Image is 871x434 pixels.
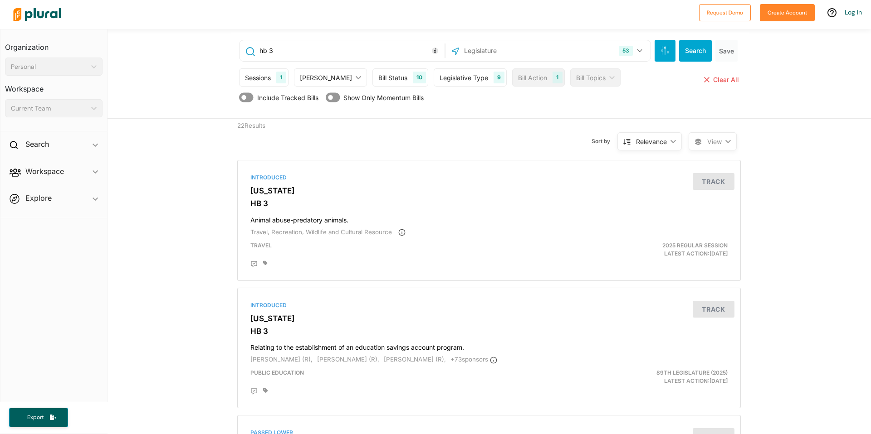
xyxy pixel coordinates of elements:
[463,42,560,59] input: Legislature
[715,40,738,62] button: Save
[571,369,735,385] div: Latest Action: [DATE]
[702,68,741,91] button: Clear All
[11,104,88,113] div: Current Team
[300,73,352,82] div: [PERSON_NAME]
[5,34,103,54] h3: Organization
[250,369,304,376] span: Public Education
[257,93,318,102] span: Include Tracked Bills
[845,8,862,16] a: Log In
[250,327,728,336] h3: HB 3
[384,356,446,363] span: [PERSON_NAME] (R),
[343,93,424,102] span: Show Only Momentum Bills
[661,46,670,53] span: Search Filters
[25,139,49,149] h2: Search
[21,414,50,421] span: Export
[615,42,648,59] button: 53
[250,339,728,352] h4: Relating to the establishment of an education savings account program.
[518,73,547,82] div: Bill Action
[250,260,258,268] div: Add Position Statement
[11,62,88,72] div: Personal
[250,174,728,182] div: Introduced
[693,173,734,190] button: Track
[250,186,728,195] h3: [US_STATE]
[250,242,272,249] span: Travel
[553,72,562,83] div: 1
[699,4,751,21] button: Request Demo
[317,356,379,363] span: [PERSON_NAME] (R),
[431,47,439,55] div: Tooltip anchor
[250,356,313,363] span: [PERSON_NAME] (R),
[699,7,751,17] a: Request Demo
[259,42,442,59] input: Enter keywords, bill # or legislator name
[619,46,633,56] div: 53
[413,72,426,83] div: 10
[250,388,258,395] div: Add Position Statement
[276,72,286,83] div: 1
[250,212,728,224] h4: Animal abuse-predatory animals.
[263,388,268,393] div: Add tags
[713,76,739,83] span: Clear All
[450,356,497,363] span: + 73 sponsor s
[245,73,271,82] div: Sessions
[571,241,735,258] div: Latest Action: [DATE]
[592,137,617,145] span: Sort by
[494,72,504,83] div: 9
[760,7,815,17] a: Create Account
[230,119,360,153] div: 22 Results
[9,408,68,427] button: Export
[576,73,606,82] div: Bill Topics
[5,76,103,96] h3: Workspace
[263,260,268,266] div: Add tags
[707,137,722,146] span: View
[250,301,728,309] div: Introduced
[693,301,734,318] button: Track
[440,73,488,82] div: Legislative Type
[662,242,728,249] span: 2025 Regular Session
[656,369,728,376] span: 89th Legislature (2025)
[250,199,728,208] h3: HB 3
[760,4,815,21] button: Create Account
[250,228,392,236] span: Travel, Recreation, Wildlife and Cultural Resource
[679,40,712,62] button: Search
[636,137,667,146] div: Relevance
[250,314,728,323] h3: [US_STATE]
[378,73,407,82] div: Bill Status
